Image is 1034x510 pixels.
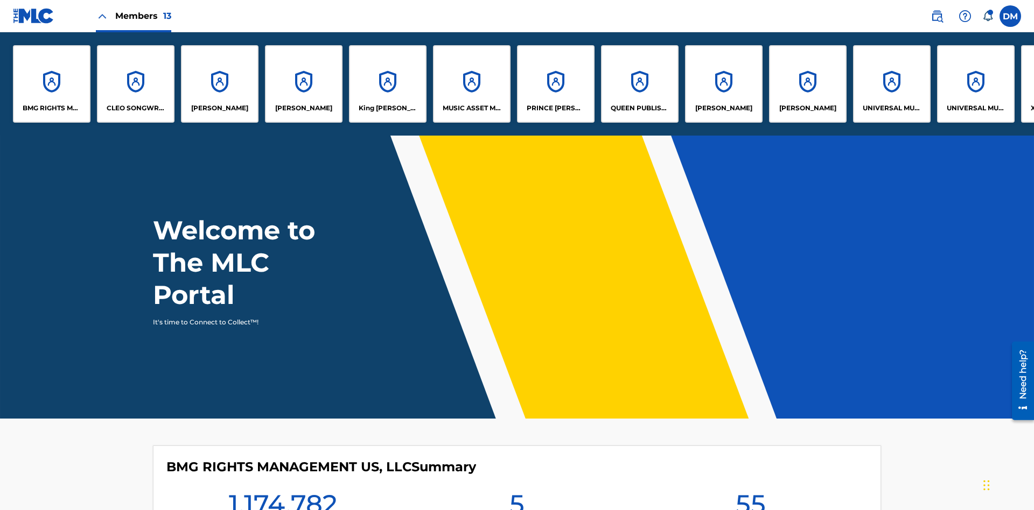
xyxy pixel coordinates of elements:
[937,45,1015,123] a: AccountsUNIVERSAL MUSIC PUB GROUP
[359,103,417,113] p: King McTesterson
[769,45,847,123] a: Accounts[PERSON_NAME]
[685,45,763,123] a: Accounts[PERSON_NAME]
[959,10,972,23] img: help
[181,45,258,123] a: Accounts[PERSON_NAME]
[1000,5,1021,27] div: User Menu
[982,11,993,22] div: Notifications
[13,45,90,123] a: AccountsBMG RIGHTS MANAGEMENT US, LLC
[96,10,109,23] img: Close
[349,45,427,123] a: AccountsKing [PERSON_NAME]
[23,103,81,113] p: BMG RIGHTS MANAGEMENT US, LLC
[954,5,976,27] div: Help
[275,103,332,113] p: EYAMA MCSINGER
[779,103,836,113] p: RONALD MCTESTERSON
[983,469,990,501] div: Drag
[947,103,1005,113] p: UNIVERSAL MUSIC PUB GROUP
[926,5,948,27] a: Public Search
[443,103,501,113] p: MUSIC ASSET MANAGEMENT (MAM)
[107,103,165,113] p: CLEO SONGWRITER
[166,459,476,475] h4: BMG RIGHTS MANAGEMENT US, LLC
[13,8,54,24] img: MLC Logo
[153,317,340,327] p: It's time to Connect to Collect™!
[527,103,585,113] p: PRINCE MCTESTERSON
[931,10,944,23] img: search
[601,45,679,123] a: AccountsQUEEN PUBLISHA
[265,45,343,123] a: Accounts[PERSON_NAME]
[1004,337,1034,426] iframe: Resource Center
[115,10,171,22] span: Members
[853,45,931,123] a: AccountsUNIVERSAL MUSIC PUB GROUP
[863,103,921,113] p: UNIVERSAL MUSIC PUB GROUP
[191,103,248,113] p: ELVIS COSTELLO
[695,103,752,113] p: RONALD MCTESTERSON
[433,45,511,123] a: AccountsMUSIC ASSET MANAGEMENT (MAM)
[980,458,1034,510] iframe: Chat Widget
[97,45,174,123] a: AccountsCLEO SONGWRITER
[163,11,171,21] span: 13
[611,103,669,113] p: QUEEN PUBLISHA
[153,214,354,311] h1: Welcome to The MLC Portal
[517,45,595,123] a: AccountsPRINCE [PERSON_NAME]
